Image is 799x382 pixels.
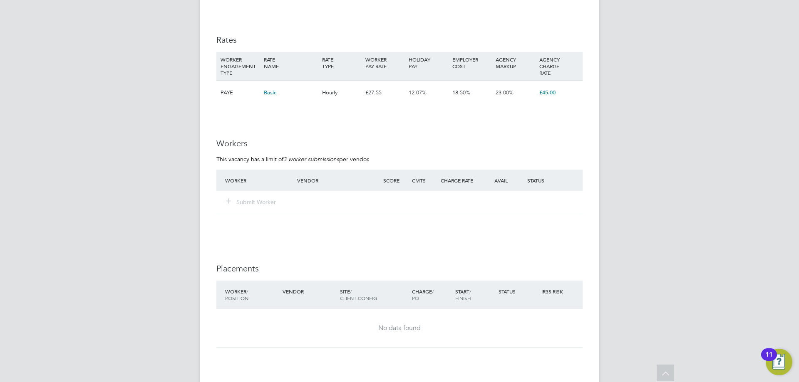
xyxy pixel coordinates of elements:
[216,35,583,45] h3: Rates
[539,89,556,96] span: £45.00
[223,173,295,188] div: Worker
[453,284,496,306] div: Start
[409,89,427,96] span: 12.07%
[450,52,494,74] div: EMPLOYER COST
[340,288,377,301] span: / Client Config
[410,284,453,306] div: Charge
[537,52,581,80] div: AGENCY CHARGE RATE
[264,89,276,96] span: Basic
[439,173,482,188] div: Charge Rate
[283,155,339,163] em: 3 worker submissions
[218,81,262,105] div: PAYE
[496,284,540,299] div: Status
[320,81,363,105] div: Hourly
[363,81,407,105] div: £27.55
[338,284,410,306] div: Site
[482,173,525,188] div: Avail
[295,173,381,188] div: Vendor
[216,155,583,163] p: This vacancy has a limit of per vendor.
[280,284,338,299] div: Vendor
[455,288,471,301] span: / Finish
[766,349,792,375] button: Open Resource Center, 11 new notifications
[216,263,583,274] h3: Placements
[226,198,276,206] button: Submit Worker
[539,284,568,299] div: IR35 Risk
[223,284,280,306] div: Worker
[262,52,320,74] div: RATE NAME
[225,288,248,301] span: / Position
[412,288,434,301] span: / PO
[218,52,262,80] div: WORKER ENGAGEMENT TYPE
[452,89,470,96] span: 18.50%
[216,138,583,149] h3: Workers
[381,173,410,188] div: Score
[363,52,407,74] div: WORKER PAY RATE
[496,89,514,96] span: 23.00%
[765,355,773,365] div: 11
[320,52,363,74] div: RATE TYPE
[525,173,583,188] div: Status
[407,52,450,74] div: HOLIDAY PAY
[410,173,439,188] div: Cmts
[225,324,574,333] div: No data found
[494,52,537,74] div: AGENCY MARKUP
